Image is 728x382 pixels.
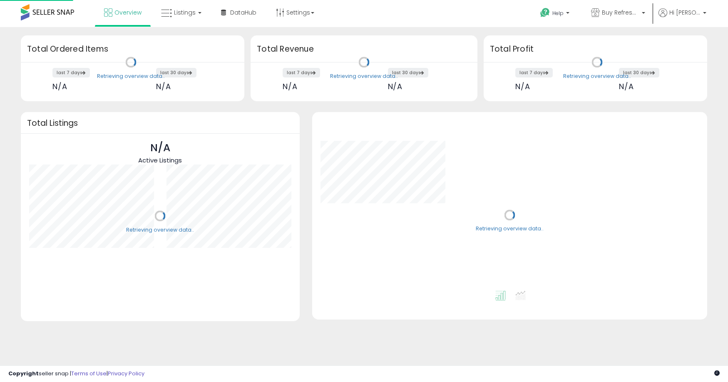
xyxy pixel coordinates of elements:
a: Help [534,1,578,27]
a: Hi [PERSON_NAME] [658,8,706,27]
span: DataHub [230,8,256,17]
span: Overview [114,8,142,17]
span: Listings [174,8,196,17]
span: Help [552,10,564,17]
div: Retrieving overview data.. [97,72,165,80]
div: Retrieving overview data.. [126,226,194,234]
div: Retrieving overview data.. [563,72,631,80]
span: Hi [PERSON_NAME] [669,8,701,17]
span: Buy Refreshed [602,8,639,17]
div: Retrieving overview data.. [476,225,544,233]
div: seller snap | | [8,370,144,378]
a: Terms of Use [71,370,107,377]
a: Privacy Policy [108,370,144,377]
i: Get Help [540,7,550,18]
strong: Copyright [8,370,39,377]
div: Retrieving overview data.. [330,72,398,80]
